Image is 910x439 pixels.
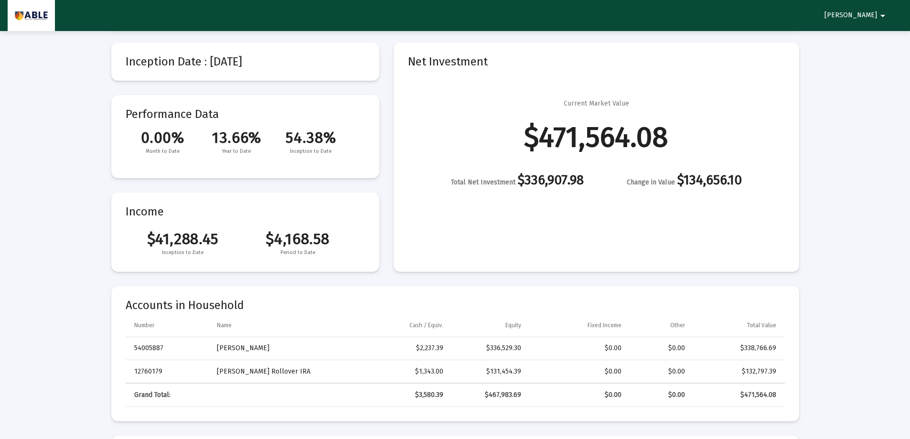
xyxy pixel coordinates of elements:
[670,321,685,329] div: Other
[524,132,668,142] div: $471,564.08
[126,337,211,360] td: 54005887
[15,6,48,25] img: Dashboard
[240,248,355,257] span: Period to Date
[457,367,521,376] div: $131,454.39
[698,343,776,353] div: $338,766.69
[451,178,515,186] span: Total Net Investment
[564,99,629,108] div: Current Market Value
[457,343,521,353] div: $336,529.30
[350,314,450,337] td: Column Cash / Equiv.
[635,367,685,376] div: $0.00
[457,390,521,400] div: $467,983.69
[126,300,785,310] mat-card-title: Accounts in Household
[126,207,365,216] mat-card-title: Income
[126,360,211,383] td: 12760179
[126,314,785,407] div: Data grid
[217,321,232,329] div: Name
[126,248,241,257] span: Inception to Date
[274,128,348,147] span: 54.38%
[635,343,685,353] div: $0.00
[535,390,621,400] div: $0.00
[126,128,200,147] span: 0.00%
[210,314,350,337] td: Column Name
[210,337,350,360] td: [PERSON_NAME]
[134,390,204,400] div: Grand Total:
[134,321,154,329] div: Number
[126,147,200,156] span: Month to Date
[357,367,443,376] div: $1,343.00
[627,175,742,187] div: $134,656.10
[126,314,211,337] td: Column Number
[274,147,348,156] span: Inception to Date
[824,11,877,20] span: [PERSON_NAME]
[747,321,776,329] div: Total Value
[357,390,443,400] div: $3,580.39
[126,57,365,66] mat-card-title: Inception Date : [DATE]
[200,147,274,156] span: Year to Date
[240,230,355,248] span: $4,168.58
[877,6,889,25] mat-icon: arrow_drop_down
[535,343,621,353] div: $0.00
[627,178,675,186] span: Change in Value
[588,321,621,329] div: Fixed Income
[698,367,776,376] div: $132,797.39
[210,360,350,383] td: [PERSON_NAME] Rollover IRA
[535,367,621,376] div: $0.00
[813,6,900,25] button: [PERSON_NAME]
[200,128,274,147] span: 13.66%
[628,314,692,337] td: Column Other
[357,343,443,353] div: $2,237.39
[408,57,785,66] mat-card-title: Net Investment
[692,314,784,337] td: Column Total Value
[528,314,628,337] td: Column Fixed Income
[409,321,443,329] div: Cash / Equiv.
[635,390,685,400] div: $0.00
[505,321,521,329] div: Equity
[450,314,528,337] td: Column Equity
[451,175,584,187] div: $336,907.98
[126,109,365,156] mat-card-title: Performance Data
[698,390,776,400] div: $471,564.08
[126,230,241,248] span: $41,288.45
